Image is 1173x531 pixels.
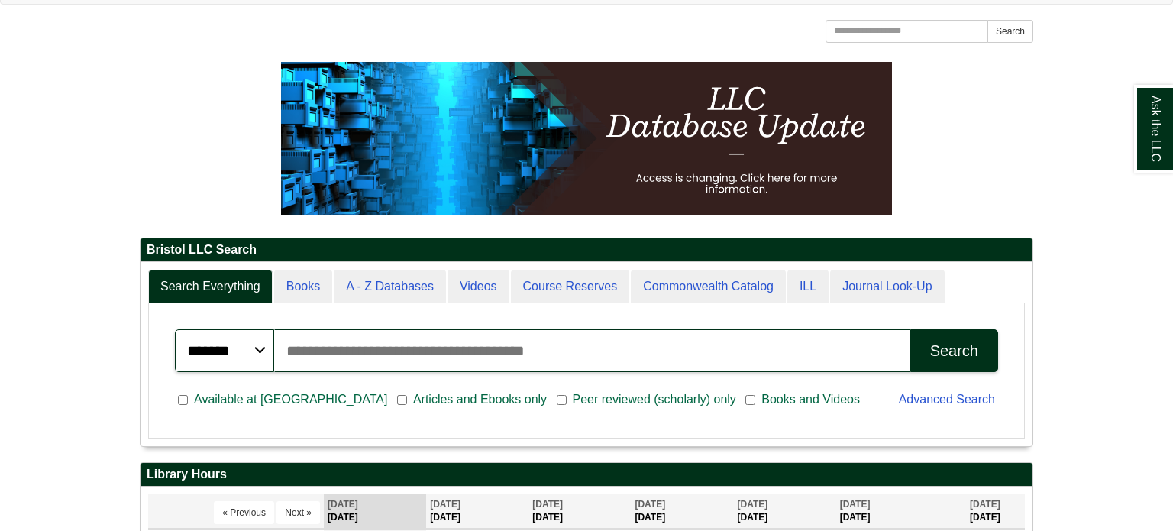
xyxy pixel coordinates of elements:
span: [DATE] [635,499,665,510]
a: Advanced Search [899,393,995,406]
h2: Library Hours [141,463,1032,487]
span: Articles and Ebooks only [407,390,553,409]
button: Search [910,329,998,372]
a: Videos [448,270,509,304]
th: [DATE] [631,494,733,529]
a: Search Everything [148,270,273,304]
th: [DATE] [966,494,1025,529]
th: [DATE] [528,494,631,529]
th: [DATE] [836,494,966,529]
th: [DATE] [426,494,528,529]
button: Search [987,20,1033,43]
div: Search [930,342,978,360]
span: Books and Videos [755,390,866,409]
span: [DATE] [840,499,871,510]
a: Commonwealth Catalog [631,270,786,304]
a: ILL [787,270,829,304]
input: Books and Videos [745,393,755,407]
span: Peer reviewed (scholarly) only [567,390,742,409]
span: [DATE] [430,499,460,510]
input: Peer reviewed (scholarly) only [557,393,567,407]
h2: Bristol LLC Search [141,238,1032,262]
a: Journal Look-Up [830,270,944,304]
span: [DATE] [970,499,1000,510]
a: A - Z Databases [334,270,446,304]
img: HTML tutorial [281,62,892,215]
span: Available at [GEOGRAPHIC_DATA] [188,390,393,409]
th: [DATE] [734,494,836,529]
a: Course Reserves [511,270,630,304]
input: Articles and Ebooks only [397,393,407,407]
button: « Previous [214,501,274,524]
button: Next » [276,501,320,524]
span: [DATE] [738,499,768,510]
a: Books [274,270,332,304]
input: Available at [GEOGRAPHIC_DATA] [178,393,188,407]
span: [DATE] [328,499,358,510]
span: [DATE] [532,499,563,510]
th: [DATE] [324,494,426,529]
